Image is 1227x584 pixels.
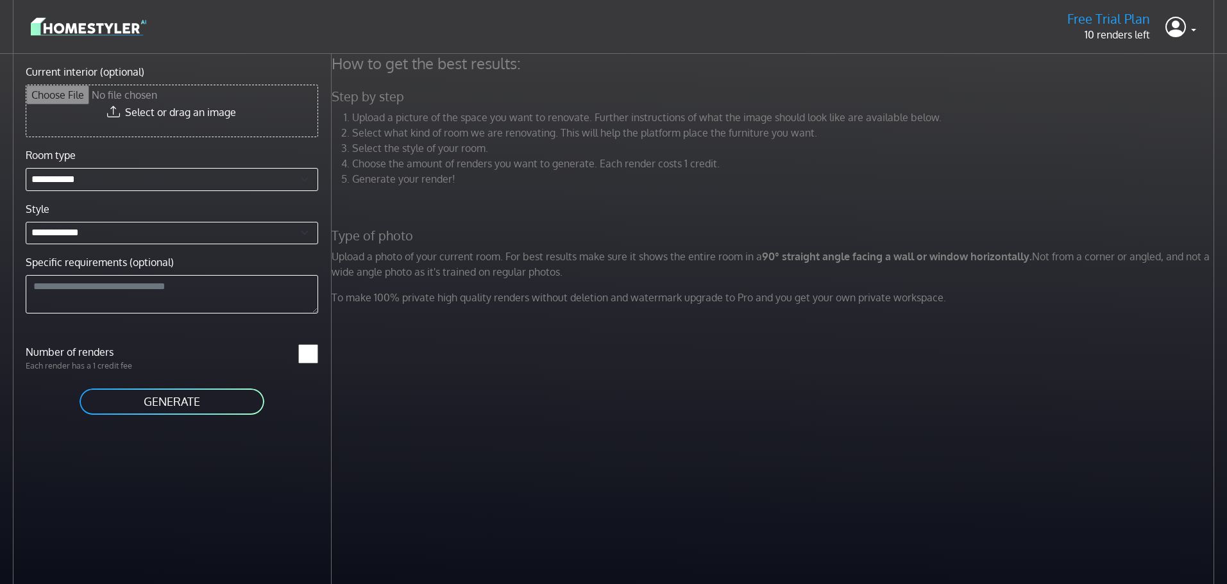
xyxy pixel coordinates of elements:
p: Each render has a 1 credit fee [18,360,172,372]
h5: Free Trial Plan [1067,11,1150,27]
li: Upload a picture of the space you want to renovate. Further instructions of what the image should... [352,110,1218,125]
h4: How to get the best results: [324,54,1226,73]
li: Select what kind of room we are renovating. This will help the platform place the furniture you w... [352,125,1218,140]
h5: Step by step [324,88,1226,104]
label: Current interior (optional) [26,64,144,79]
p: 10 renders left [1067,27,1150,42]
p: Upload a photo of your current room. For best results make sure it shows the entire room in a Not... [324,249,1226,279]
label: Room type [26,147,76,163]
label: Style [26,201,49,217]
li: Generate your render! [352,171,1218,187]
label: Number of renders [18,344,172,360]
strong: 90° straight angle facing a wall or window horizontally. [762,250,1032,263]
li: Select the style of your room. [352,140,1218,156]
li: Choose the amount of renders you want to generate. Each render costs 1 credit. [352,156,1218,171]
label: Specific requirements (optional) [26,254,174,270]
img: logo-3de290ba35641baa71223ecac5eacb59cb85b4c7fdf211dc9aaecaaee71ea2f8.svg [31,15,146,38]
h5: Type of photo [324,228,1226,244]
button: GENERATE [78,387,266,416]
p: To make 100% private high quality renders without deletion and watermark upgrade to Pro and you g... [324,290,1226,305]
